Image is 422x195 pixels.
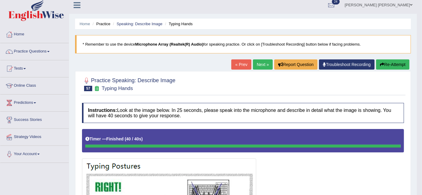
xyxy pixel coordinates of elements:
[0,77,69,92] a: Online Class
[135,42,203,46] b: Microphone Array (Realtek(R) Audio)
[0,26,69,41] a: Home
[126,136,141,141] b: 40 / 40s
[376,59,409,70] button: Re-Attempt
[75,35,411,53] blockquote: * Remember to use the device for speaking practice. Or click on [Troubleshoot Recording] button b...
[106,136,124,141] b: Finished
[0,146,69,161] a: Your Account
[85,137,143,141] h5: Timer —
[82,76,175,91] h2: Practice Speaking: Describe Image
[125,136,126,141] b: (
[117,22,162,26] a: Speaking: Describe Image
[102,85,133,91] small: Typing Hands
[163,21,193,27] li: Typing Hands
[82,103,404,123] h4: Look at the image below. In 25 seconds, please speak into the microphone and describe in detail w...
[141,136,143,141] b: )
[0,112,69,127] a: Success Stories
[0,43,69,58] a: Practice Questions
[84,86,92,91] span: 57
[0,94,69,109] a: Predictions
[88,108,117,113] b: Instructions:
[253,59,273,70] a: Next »
[94,86,100,91] small: Exam occurring question
[91,21,110,27] li: Practice
[319,59,375,70] a: Troubleshoot Recording
[0,129,69,144] a: Strategy Videos
[0,60,69,75] a: Tests
[231,59,251,70] a: « Prev
[80,22,90,26] a: Home
[274,59,317,70] button: Report Question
